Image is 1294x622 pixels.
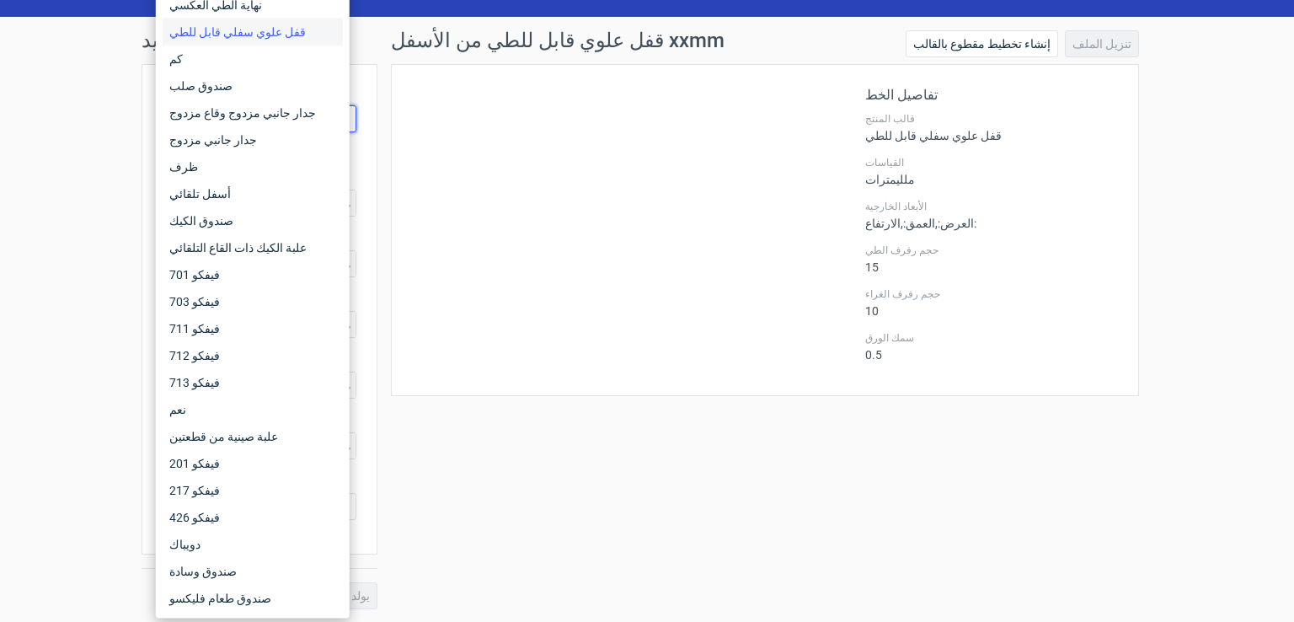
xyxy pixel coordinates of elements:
font: فيفكو 201 [169,457,220,470]
font: 10 [865,304,879,318]
font: , [935,217,938,230]
font: صندوق وسادة [169,565,237,578]
font: جدار جانبي مزدوج وقاع مزدوج [169,106,316,120]
font: العرض [940,217,974,230]
font: تفاصيل الخط [865,87,938,103]
font: إنشاء خط جديد [142,29,269,52]
font: فيفكو 711 [169,322,220,335]
font: فيفكو 701 [169,268,220,282]
font: قفل علوي سفلي قابل للطي [865,129,1002,142]
font: علبة صينية من قطعتين [169,430,278,443]
font: كم [169,52,183,66]
font: فيفكو 713 [169,376,220,389]
font: : [938,217,940,230]
font: أسفل تلقائي [169,187,231,201]
font: دويباك [169,538,201,551]
font: فيفكو 426 [169,511,220,524]
font: ملليمترات [865,173,915,186]
font: القياسات [865,157,904,169]
font: علبة الكيك ذات القاع التلقائي [169,241,307,255]
font: صندوق الكيك [169,214,233,228]
font: 0.5 [865,348,882,362]
font: صندوق صلب [169,79,233,93]
font: ظرف [169,160,198,174]
font: قفل علوي سفلي قابل للطي [169,25,306,39]
font: قفل علوي قابل للطي من الأسفل xxmm [391,29,725,52]
font: فيفكو 712 [169,349,220,362]
font: حجم رفرف الغراء [865,288,940,300]
font: جدار جانبي مزدوج [169,133,257,147]
font: 15 [865,260,879,274]
font: فيفكو 703 [169,295,220,308]
font: سمك الورق [865,332,914,344]
font: صندوق طعام فليكسو [169,592,271,605]
font: قالب المنتج [865,113,915,125]
font: : [903,217,906,230]
font: العمق [906,217,935,230]
font: إنشاء تخطيط مقطوع بالقالب [913,37,1051,51]
font: فيفكو 217 [169,484,220,497]
a: إنشاء تخطيط مقطوع بالقالب [906,30,1058,57]
font: حجم رفرف الطي [865,244,938,256]
font: : [974,217,976,230]
font: نعم [169,403,186,416]
font: الأبعاد الخارجية [865,201,927,212]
